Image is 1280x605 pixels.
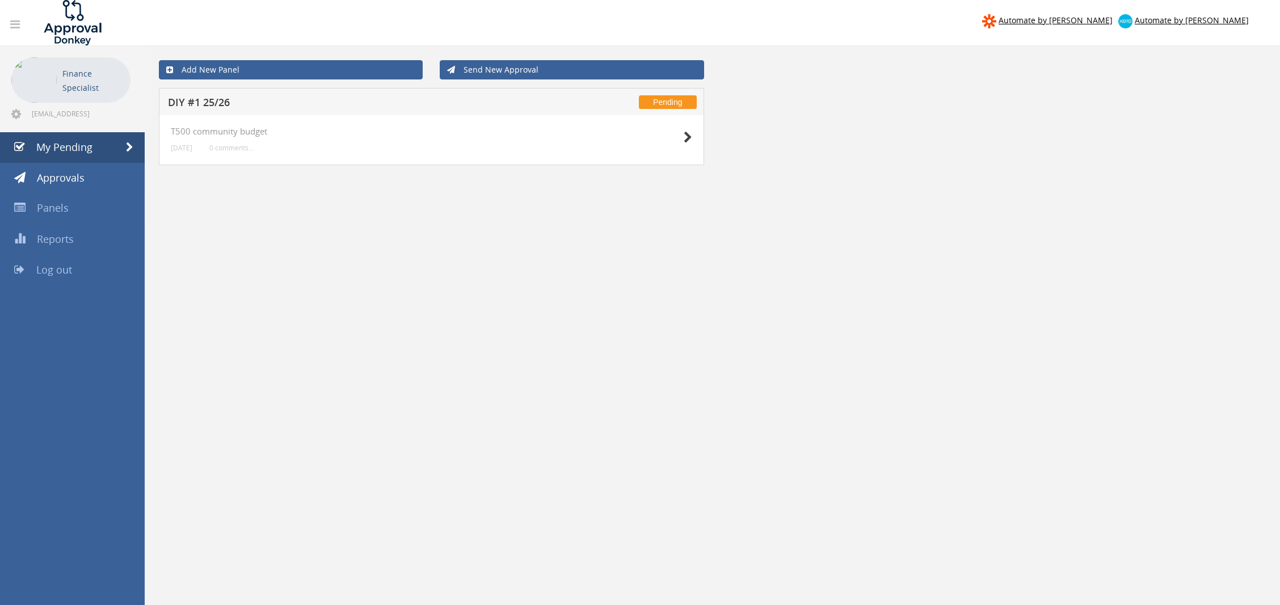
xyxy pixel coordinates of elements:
h4: T500 community budget [171,127,692,136]
p: Finance Specialist [62,66,125,95]
span: Automate by [PERSON_NAME] [1135,15,1249,26]
span: Pending [639,95,696,109]
span: Automate by [PERSON_NAME] [999,15,1113,26]
a: Add New Panel [159,60,423,79]
span: Approvals [37,171,85,184]
a: Send New Approval [440,60,704,79]
span: Panels [37,201,69,215]
img: zapier-logomark.png [982,14,996,28]
span: Reports [37,232,74,246]
h5: DIY #1 25/26 [168,97,537,111]
img: xero-logo.png [1118,14,1132,28]
small: 0 comments... [209,144,254,152]
span: My Pending [36,140,92,154]
small: [DATE] [171,144,192,152]
span: Log out [36,263,72,276]
span: [EMAIL_ADDRESS][DOMAIN_NAME] [32,109,128,118]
